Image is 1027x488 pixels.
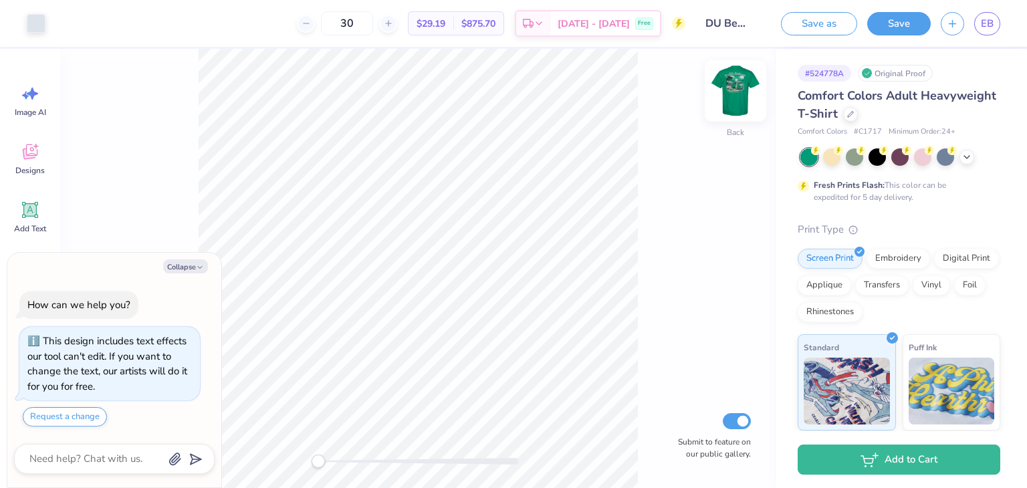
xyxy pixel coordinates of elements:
[163,259,208,273] button: Collapse
[974,12,1000,35] a: EB
[814,179,978,203] div: This color can be expedited for 5 day delivery.
[727,126,744,138] div: Back
[798,126,847,138] span: Comfort Colors
[814,180,885,191] strong: Fresh Prints Flash:
[798,88,996,122] span: Comfort Colors Adult Heavyweight T-Shirt
[867,12,931,35] button: Save
[709,64,762,118] img: Back
[798,275,851,295] div: Applique
[27,334,187,393] div: This design includes text effects our tool can't edit. If you want to change the text, our artist...
[934,249,999,269] div: Digital Print
[804,340,839,354] span: Standard
[913,275,950,295] div: Vinyl
[417,17,445,31] span: $29.19
[804,358,890,424] img: Standard
[909,340,937,354] span: Puff Ink
[558,17,630,31] span: [DATE] - [DATE]
[798,302,863,322] div: Rhinestones
[854,126,882,138] span: # C1717
[798,249,863,269] div: Screen Print
[858,65,933,82] div: Original Proof
[981,16,994,31] span: EB
[312,455,325,468] div: Accessibility label
[15,165,45,176] span: Designs
[23,407,107,426] button: Request a change
[695,10,761,37] input: Untitled Design
[855,275,909,295] div: Transfers
[461,17,495,31] span: $875.70
[638,19,651,28] span: Free
[889,126,955,138] span: Minimum Order: 24 +
[798,445,1000,475] button: Add to Cart
[27,298,130,312] div: How can we help you?
[781,12,857,35] button: Save as
[671,436,751,460] label: Submit to feature on our public gallery.
[798,65,851,82] div: # 524778A
[321,11,373,35] input: – –
[954,275,986,295] div: Foil
[909,358,995,424] img: Puff Ink
[15,107,46,118] span: Image AI
[867,249,930,269] div: Embroidery
[798,222,1000,237] div: Print Type
[14,223,46,234] span: Add Text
